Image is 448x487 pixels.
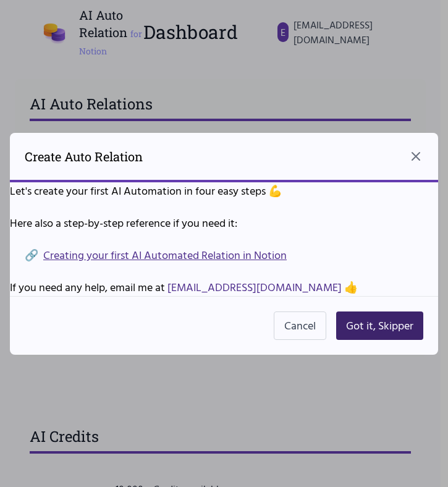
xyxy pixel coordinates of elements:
p: Here also a step-by-step reference if you need it: [10,214,438,232]
button: Cancel [274,311,326,340]
span: thumbs up [344,279,358,295]
h2: Create Auto Relation [25,148,143,165]
div: 🔗 [10,247,438,264]
a: Creating your first AI Automated Relation in Notion [43,247,287,264]
a: [EMAIL_ADDRESS][DOMAIN_NAME] [167,279,342,295]
button: Got it, Skipper [336,311,423,340]
button: Close dialog [408,149,423,164]
p: If you need any help, email me at [10,279,438,296]
p: Let's create your first AI Automation in four easy steps 💪 [10,182,438,200]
